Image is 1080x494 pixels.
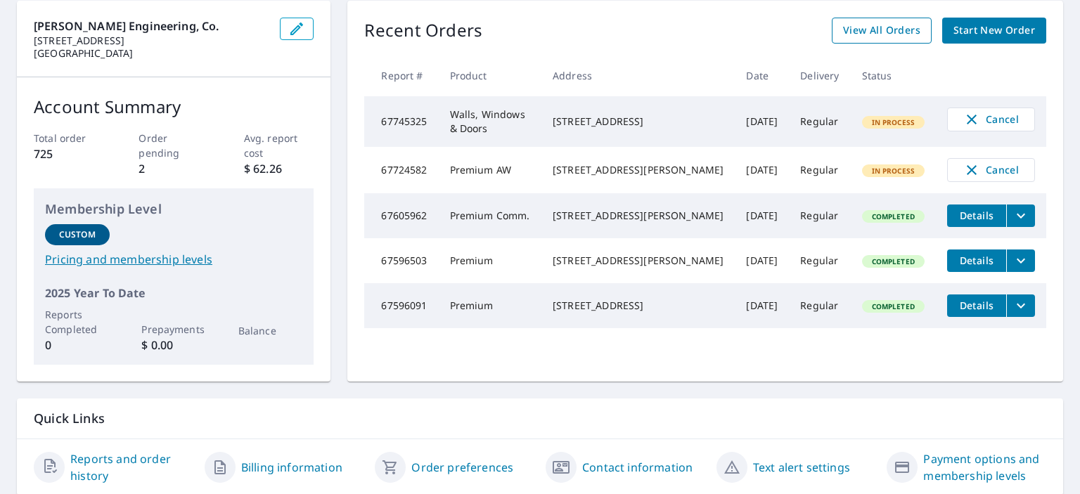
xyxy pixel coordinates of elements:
span: View All Orders [843,22,920,39]
td: [DATE] [735,283,789,328]
div: [STREET_ADDRESS][PERSON_NAME] [553,163,724,177]
p: [GEOGRAPHIC_DATA] [34,47,269,60]
p: Total order [34,131,104,145]
p: Account Summary [34,94,314,119]
span: In Process [863,166,924,176]
td: Walls, Windows & Doors [439,96,541,147]
p: Custom [59,228,96,241]
td: Premium AW [439,147,541,193]
td: 67605962 [364,193,438,238]
th: Status [851,55,937,96]
span: Completed [863,301,923,311]
p: 0 [45,337,110,353]
a: Billing information [241,459,342,476]
th: Date [735,55,789,96]
th: Report # [364,55,438,96]
span: In Process [863,117,924,127]
span: Completed [863,212,923,221]
td: 67745325 [364,96,438,147]
button: Cancel [947,158,1035,182]
p: Reports Completed [45,307,110,337]
p: Avg. report cost [244,131,314,160]
td: Premium [439,283,541,328]
th: Address [541,55,735,96]
p: Order pending [139,131,209,160]
th: Product [439,55,541,96]
a: Start New Order [942,18,1046,44]
td: Premium Comm. [439,193,541,238]
span: Details [956,209,998,222]
td: 67596503 [364,238,438,283]
p: [PERSON_NAME] Engineering, Co. [34,18,269,34]
a: Order preferences [411,459,513,476]
td: [DATE] [735,147,789,193]
p: 2025 Year To Date [45,285,302,301]
span: Details [956,299,998,312]
td: Premium [439,238,541,283]
p: Recent Orders [364,18,482,44]
p: $ 62.26 [244,160,314,177]
td: Regular [789,238,850,283]
a: Text alert settings [753,459,850,476]
p: 2 [139,160,209,177]
span: Completed [863,256,923,266]
button: filesDropdownBtn-67596091 [1006,294,1035,317]
td: [DATE] [735,193,789,238]
th: Delivery [789,55,850,96]
a: Reports and order history [70,450,193,484]
button: filesDropdownBtn-67605962 [1006,204,1035,227]
button: detailsBtn-67605962 [947,204,1006,227]
td: Regular [789,147,850,193]
button: detailsBtn-67596091 [947,294,1006,317]
p: 725 [34,145,104,162]
button: filesDropdownBtn-67596503 [1006,249,1035,272]
div: [STREET_ADDRESS] [553,299,724,313]
a: Contact information [582,459,693,476]
p: Prepayments [141,322,206,337]
p: Membership Level [45,200,302,219]
td: Regular [789,283,850,328]
td: Regular [789,96,850,147]
span: Cancel [962,111,1020,128]
p: Balance [238,323,303,338]
p: $ 0.00 [141,337,206,353]
div: [STREET_ADDRESS] [553,115,724,129]
p: [STREET_ADDRESS] [34,34,269,47]
a: Payment options and membership levels [923,450,1046,484]
a: Pricing and membership levels [45,251,302,268]
p: Quick Links [34,410,1046,427]
td: [DATE] [735,96,789,147]
div: [STREET_ADDRESS][PERSON_NAME] [553,209,724,223]
button: Cancel [947,108,1035,131]
span: Details [956,254,998,267]
td: 67724582 [364,147,438,193]
span: Start New Order [953,22,1035,39]
div: [STREET_ADDRESS][PERSON_NAME] [553,254,724,268]
td: Regular [789,193,850,238]
td: 67596091 [364,283,438,328]
span: Cancel [962,162,1020,178]
td: [DATE] [735,238,789,283]
a: View All Orders [832,18,932,44]
button: detailsBtn-67596503 [947,249,1006,272]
